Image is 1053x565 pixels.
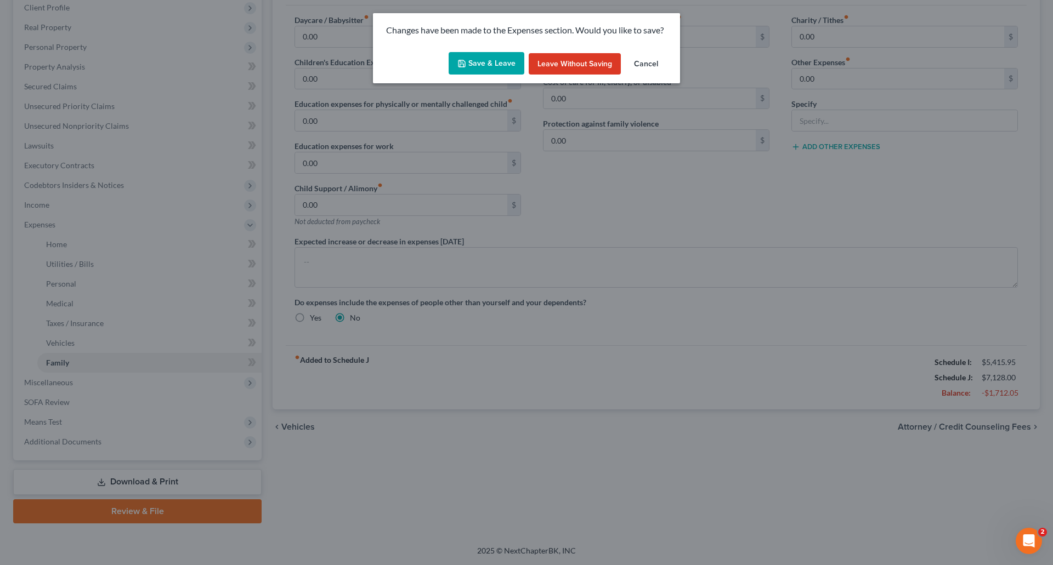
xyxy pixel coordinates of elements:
span: 2 [1038,528,1047,537]
iframe: Intercom live chat [1016,528,1042,554]
button: Save & Leave [449,52,524,75]
button: Cancel [625,53,667,75]
button: Leave without Saving [529,53,621,75]
p: Changes have been made to the Expenses section. Would you like to save? [386,24,667,37]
